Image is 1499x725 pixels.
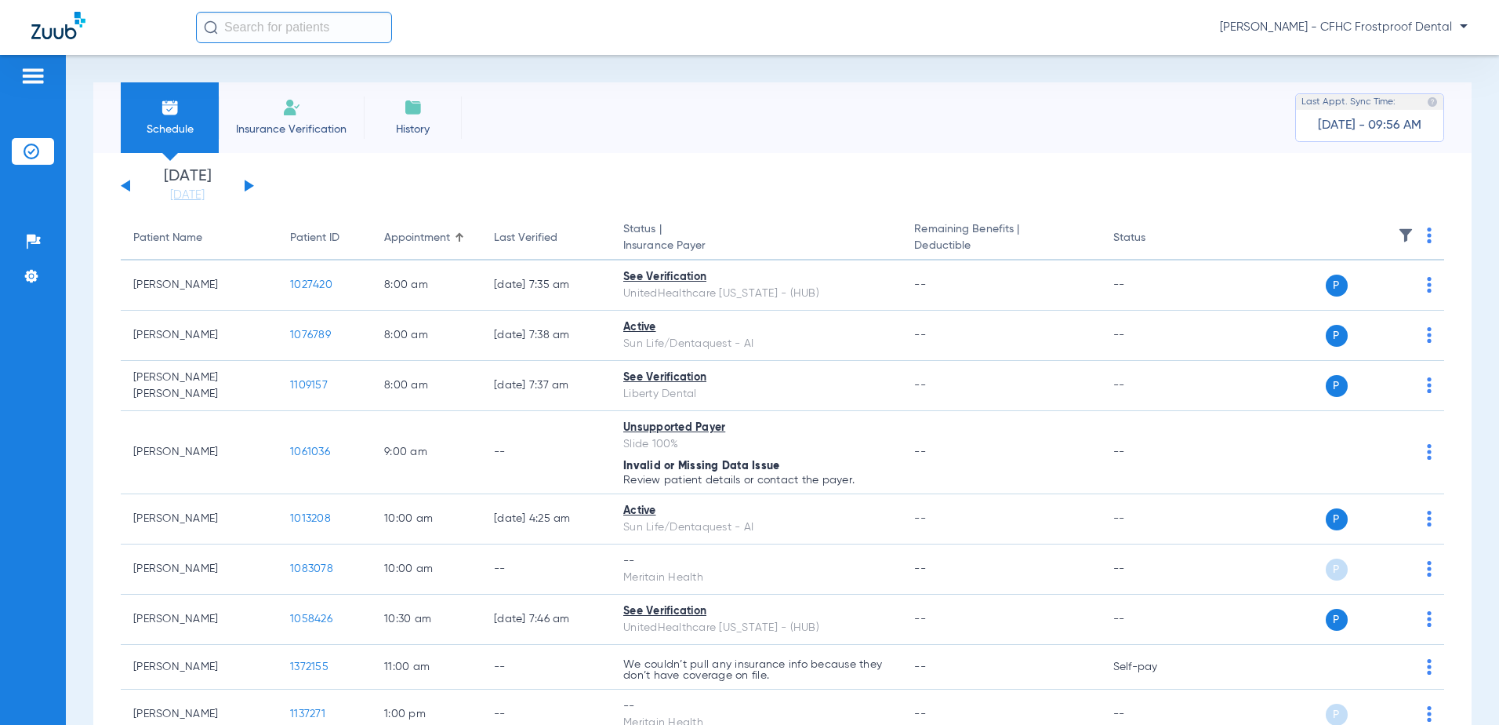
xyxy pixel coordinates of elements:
img: group-dot-blue.svg [1427,277,1432,293]
iframe: Chat Widget [1421,650,1499,725]
img: group-dot-blue.svg [1427,611,1432,627]
div: Last Verified [494,230,598,246]
img: filter.svg [1398,228,1414,243]
span: [DATE] - 09:56 AM [1318,118,1421,133]
span: Insurance Payer [623,238,889,254]
span: -- [914,563,926,574]
span: -- [914,330,926,341]
td: -- [1101,260,1207,311]
div: Liberty Dental [623,386,889,403]
span: History [376,122,450,137]
div: Active [623,503,889,519]
img: group-dot-blue.svg [1427,444,1432,460]
div: Active [623,319,889,336]
span: 1109157 [290,380,328,391]
td: 8:00 AM [372,311,481,361]
span: P [1326,275,1348,297]
th: Remaining Benefits | [902,217,1100,260]
td: [PERSON_NAME] [121,645,278,690]
img: group-dot-blue.svg [1427,511,1432,526]
div: Sun Life/Dentaquest - AI [623,519,889,536]
span: 1013208 [290,513,331,524]
span: -- [914,661,926,672]
div: Slide 100% [623,436,889,453]
td: [PERSON_NAME] [121,260,278,311]
span: 1061036 [290,446,330,457]
img: group-dot-blue.svg [1427,228,1432,243]
div: See Verification [623,370,889,386]
span: 1137271 [290,709,325,720]
td: [PERSON_NAME] [121,494,278,545]
td: 10:30 AM [372,595,481,645]
span: 1076789 [290,330,331,341]
div: See Verification [623,603,889,620]
td: 8:00 AM [372,260,481,311]
img: group-dot-blue.svg [1427,561,1432,577]
div: Patient Name [133,230,202,246]
td: [PERSON_NAME] [121,545,278,595]
span: P [1326,375,1348,397]
td: -- [481,411,611,494]
span: 1083078 [290,563,333,574]
td: 11:00 AM [372,645,481,690]
span: 1058426 [290,614,332,625]
div: Meritain Health [623,570,889,586]
span: -- [914,513,926,524]
div: Unsupported Payer [623,420,889,436]
img: Schedule [161,98,180,117]
td: [PERSON_NAME] [121,595,278,645]
img: group-dot-blue.svg [1427,377,1432,393]
span: P [1326,559,1348,581]
td: [PERSON_NAME] [121,311,278,361]
td: [DATE] 7:46 AM [481,595,611,645]
td: -- [1101,361,1207,411]
td: -- [481,545,611,595]
span: P [1326,325,1348,347]
span: Last Appt. Sync Time: [1301,94,1396,110]
td: [PERSON_NAME] [121,411,278,494]
div: UnitedHealthcare [US_STATE] - (HUB) [623,620,889,636]
td: -- [1101,411,1207,494]
div: Appointment [384,230,450,246]
span: 1027420 [290,279,332,290]
a: [DATE] [140,188,234,203]
span: -- [914,709,926,720]
span: 1372155 [290,661,328,672]
div: Patient Name [133,230,265,246]
td: 8:00 AM [372,361,481,411]
td: [DATE] 7:38 AM [481,311,611,361]
p: Review patient details or contact the payer. [623,475,889,486]
div: -- [623,698,889,715]
img: Search Icon [204,20,218,35]
p: We couldn’t pull any insurance info because they don’t have coverage on file. [623,659,889,681]
input: Search for patients [196,12,392,43]
span: Deductible [914,238,1087,254]
div: Last Verified [494,230,557,246]
div: See Verification [623,269,889,286]
td: -- [1101,311,1207,361]
td: -- [1101,595,1207,645]
span: -- [914,446,926,457]
span: -- [914,380,926,391]
div: UnitedHealthcare [US_STATE] - (HUB) [623,286,889,302]
td: 9:00 AM [372,411,481,494]
div: Appointment [384,230,469,246]
img: hamburger-icon [20,67,45,86]
td: [DATE] 7:35 AM [481,260,611,311]
img: group-dot-blue.svg [1427,327,1432,343]
th: Status | [611,217,902,260]
td: Self-pay [1101,645,1207,690]
span: -- [914,614,926,625]
span: -- [914,279,926,290]
span: Schedule [132,122,207,137]
td: [DATE] 7:37 AM [481,361,611,411]
span: Invalid or Missing Data Issue [623,461,779,472]
li: [DATE] [140,169,234,203]
img: last sync help info [1427,97,1438,107]
img: Manual Insurance Verification [282,98,301,117]
td: -- [481,645,611,690]
span: P [1326,508,1348,530]
td: [PERSON_NAME] [PERSON_NAME] [121,361,278,411]
div: -- [623,553,889,570]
